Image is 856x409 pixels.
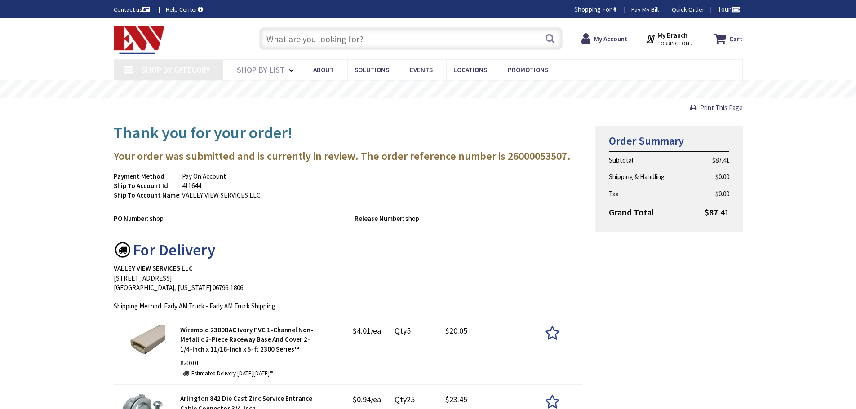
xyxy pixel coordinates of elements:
th: Grand Total [609,202,692,223]
h3: Order Summary [609,135,729,147]
a: Cart [714,31,743,47]
span: #20301 [180,359,199,367]
td: $0.00 [692,168,729,185]
address: [STREET_ADDRESS] [GEOGRAPHIC_DATA], [US_STATE] 06796-1806 [114,264,582,292]
span: For Delivery [133,240,215,260]
strong: Wiremold 2300BAC Ivory PVC 1-Channel Non-Metallic 2-Piece Raceway Base And Cover 2-1/4-Inch x 11/... [180,325,313,353]
a: Print This Page [690,103,743,112]
strong: Cart [729,31,743,47]
strong: # [613,5,617,13]
span: Shop By Category [142,65,210,75]
th: Subtotal [609,151,692,168]
span: Qty [395,325,407,336]
div: 25 [395,394,439,405]
span: Shopping For [574,5,612,13]
strong: Ship To Account Id [114,181,168,190]
td: : shop [147,214,164,223]
strong: Ship To Account Name [114,191,179,199]
h1: Thank you for your order! [114,124,582,142]
a: My Account [581,31,628,47]
strong: My Account [594,35,628,43]
img: Wiremold 2300BAC Ivory PVC 1-Channel Non-Metallic 2-Piece Raceway Base And Cover 2-1/4-Inch x 11/... [120,325,165,370]
a: Help Center [166,5,203,14]
a: Quick Order [672,5,705,14]
strong: Release Number [355,214,403,223]
span: TORRINGTON, [GEOGRAPHIC_DATA] [657,40,696,47]
div: 5 [395,325,439,337]
img: Electrical Wholesalers, Inc. [114,26,165,54]
th: Tax [609,185,692,202]
td: : shop [403,214,419,223]
td: : VALLEY VIEW SERVICES LLC [179,190,261,200]
span: Promotions [508,66,548,74]
span: Events [410,66,433,74]
span: Estimated Delivery [DATE][DATE] [180,369,275,378]
td: : Pay On Account [179,172,261,181]
span: About [313,66,334,74]
span: Shop By List [237,65,285,75]
div: $20.05 [445,325,467,339]
strong: Payment Method [114,172,164,180]
span: Tour [718,5,741,13]
td: $87.41 [692,151,729,168]
span: Qty [395,394,407,405]
td: $0.00 [692,185,729,202]
span: $0.94/ea [353,394,381,408]
td: : 411644 [179,181,261,190]
h3: Your order was submitted and is currently in review. The order reference number is 26000053507. [114,150,582,162]
strong: PO Number [114,214,147,223]
rs-layer: Free Same Day Pickup at 19 Locations [346,85,511,95]
td: $87.41 [692,202,729,223]
span: Print This Page [700,103,743,112]
a: Pay My Bill [631,5,659,14]
div: $23.45 [445,394,467,408]
span: Solutions [355,66,389,74]
strong: VALLEY VIEW SERVICES LLC [114,264,193,273]
a: Contact us [114,5,151,14]
input: What are you looking for? [259,27,563,50]
span: $4.01/ea [353,325,381,339]
strong: My Branch [657,31,687,40]
span: Locations [453,66,487,74]
th: Shipping & Handling [609,168,692,185]
div: My Branch TORRINGTON, [GEOGRAPHIC_DATA] [646,31,696,47]
sup: nd [270,369,275,374]
p: Shipping Method: Early AM Truck - Early AM Truck Shipping [114,301,582,311]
